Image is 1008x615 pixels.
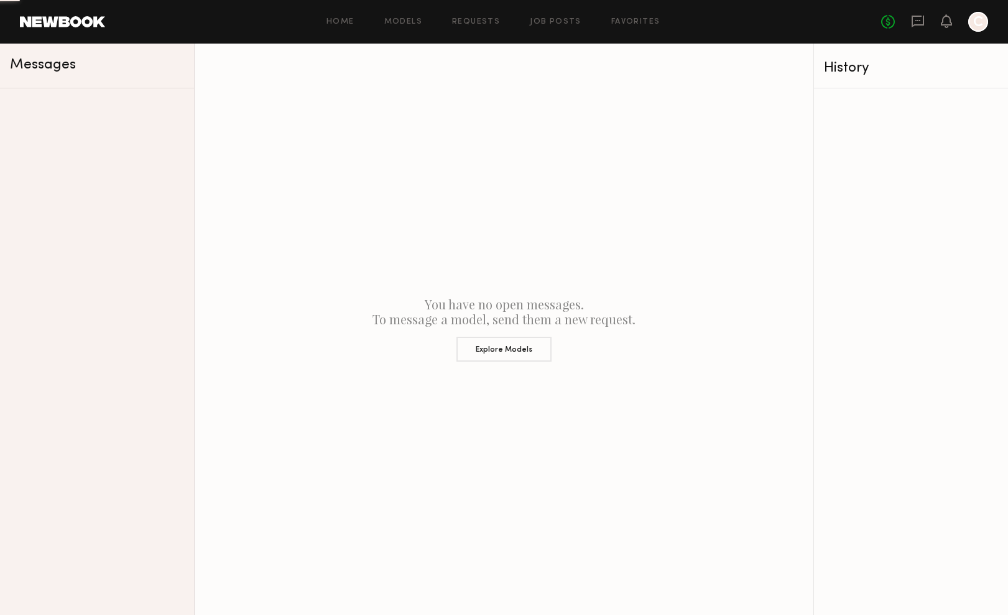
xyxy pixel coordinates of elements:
[326,18,354,26] a: Home
[968,12,988,32] a: C
[456,337,552,362] button: Explore Models
[611,18,660,26] a: Favorites
[205,327,803,362] a: Explore Models
[452,18,500,26] a: Requests
[824,61,998,75] div: History
[384,18,422,26] a: Models
[530,18,581,26] a: Job Posts
[10,58,76,72] span: Messages
[195,44,813,615] div: You have no open messages. To message a model, send them a new request.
